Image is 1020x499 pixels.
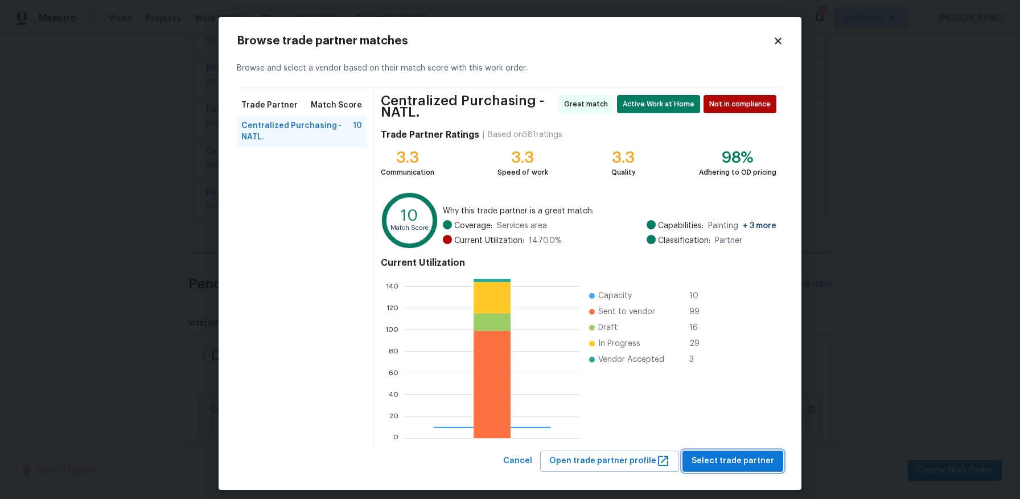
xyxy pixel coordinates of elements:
[401,208,418,224] text: 10
[454,235,524,246] span: Current Utilization:
[689,354,708,365] span: 3
[381,257,776,269] h4: Current Utilization
[237,49,783,88] div: Browse and select a vendor based on their match score with this work order.
[689,338,708,349] span: 29
[389,391,398,398] text: 40
[389,413,398,420] text: 20
[479,129,488,141] div: |
[497,167,548,178] div: Speed of work
[611,167,636,178] div: Quality
[540,451,679,472] button: Open trade partner profile
[381,129,479,141] h4: Trade Partner Ratings
[503,454,532,468] span: Cancel
[311,100,362,111] span: Match Score
[386,283,398,290] text: 140
[715,235,742,246] span: Partner
[689,306,708,317] span: 99
[709,98,775,110] span: Not in compliance
[499,451,537,472] button: Cancel
[692,454,774,468] span: Select trade partner
[598,290,632,302] span: Capacity
[689,290,708,302] span: 10
[529,235,562,246] span: 1470.0 %
[237,35,773,47] h2: Browse trade partner matches
[454,220,492,232] span: Coverage:
[381,167,434,178] div: Communication
[598,354,664,365] span: Vendor Accepted
[598,322,618,333] span: Draft
[623,98,699,110] span: Active Work at Home
[381,95,555,118] span: Centralized Purchasing - NATL.
[497,152,548,163] div: 3.3
[390,225,429,231] text: Match Score
[381,152,434,163] div: 3.3
[386,304,398,311] text: 120
[385,326,398,333] text: 100
[353,120,362,143] span: 10
[564,98,612,110] span: Great match
[689,322,708,333] span: 16
[699,152,776,163] div: 98%
[598,306,655,317] span: Sent to vendor
[549,454,670,468] span: Open trade partner profile
[682,451,783,472] button: Select trade partner
[389,348,398,354] text: 80
[241,120,353,143] span: Centralized Purchasing - NATL.
[598,338,640,349] span: In Progress
[743,222,776,230] span: + 3 more
[658,235,710,246] span: Classification:
[699,167,776,178] div: Adhering to OD pricing
[393,435,398,442] text: 0
[443,205,776,217] span: Why this trade partner is a great match:
[658,220,704,232] span: Capabilities:
[497,220,547,232] span: Services area
[241,100,298,111] span: Trade Partner
[488,129,562,141] div: Based on 581 ratings
[611,152,636,163] div: 3.3
[389,369,398,376] text: 60
[708,220,776,232] span: Painting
